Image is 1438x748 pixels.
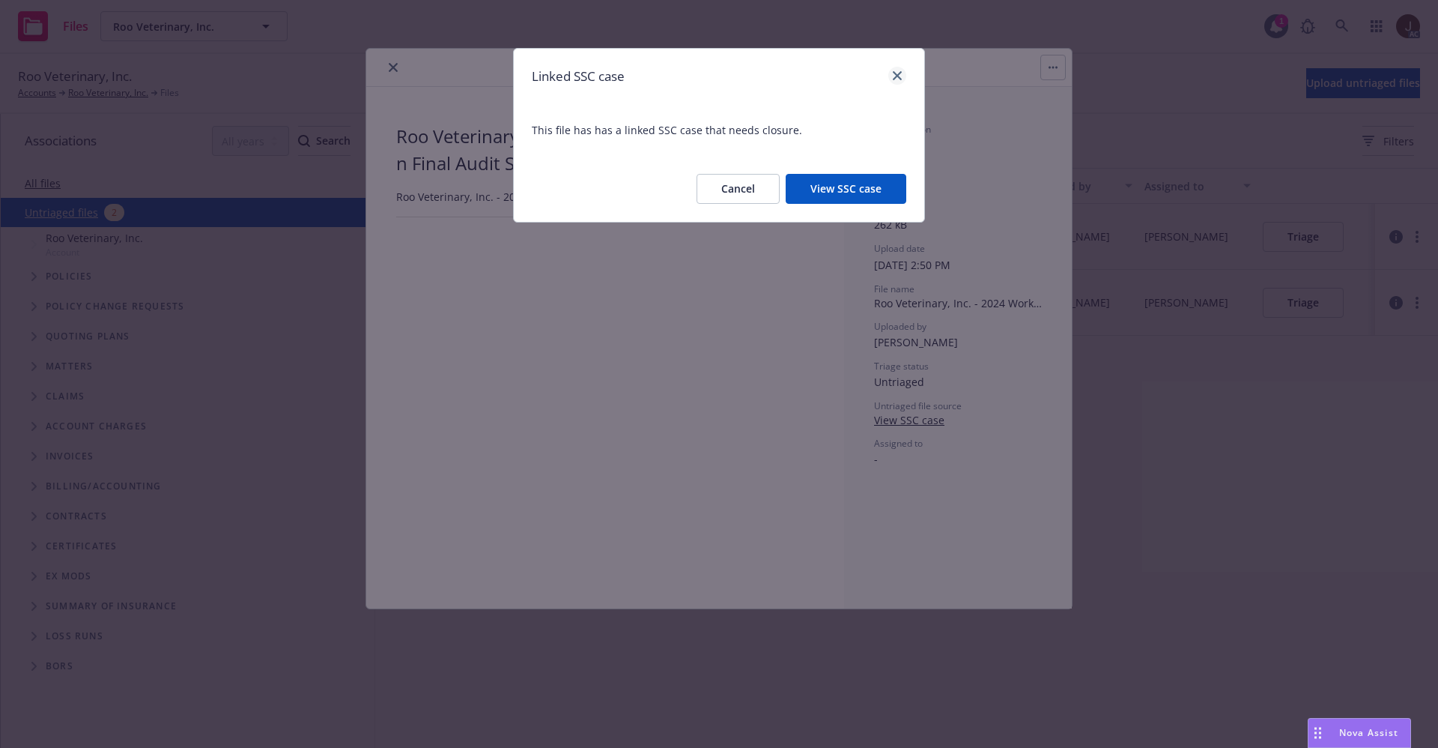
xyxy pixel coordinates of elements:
div: Drag to move [1308,719,1327,747]
a: close [888,67,906,85]
button: Cancel [697,174,780,204]
span: Nova Assist [1339,726,1398,739]
button: Nova Assist [1308,718,1411,748]
button: View SSC case [786,174,906,204]
h1: Linked SSC case [532,67,625,86]
span: This file has has a linked SSC case that needs closure. [514,104,924,156]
